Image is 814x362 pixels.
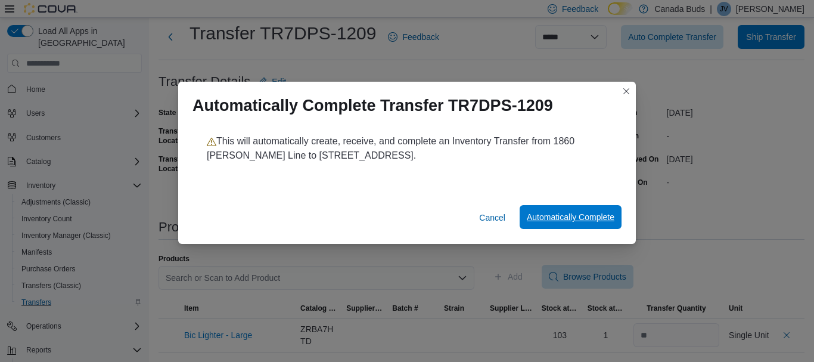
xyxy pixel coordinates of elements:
span: Cancel [479,212,505,224]
button: Closes this modal window [619,84,633,98]
h1: Automatically Complete Transfer TR7DPS-1209 [192,96,553,115]
button: Automatically Complete [520,205,622,229]
p: This will automatically create, receive, and complete an Inventory Transfer from 1860 [PERSON_NAM... [207,134,607,163]
button: Cancel [474,206,510,230]
span: Automatically Complete [527,211,614,223]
